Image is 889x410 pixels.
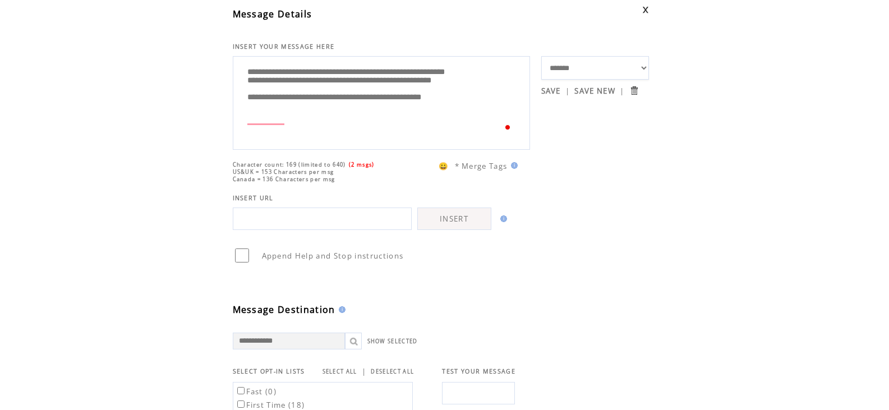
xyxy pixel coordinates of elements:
a: SHOW SELECTED [367,338,418,345]
label: First Time (18) [235,400,305,410]
a: SAVE [541,86,561,96]
span: Canada = 136 Characters per msg [233,176,335,183]
span: INSERT URL [233,194,274,202]
span: Character count: 169 (limited to 640) [233,161,346,168]
a: DESELECT ALL [371,368,414,375]
span: (2 msgs) [349,161,375,168]
span: Message Details [233,8,312,20]
input: Submit [629,85,639,96]
span: Append Help and Stop instructions [262,251,404,261]
span: | [620,86,624,96]
span: | [565,86,570,96]
span: US&UK = 153 Characters per msg [233,168,334,176]
span: TEST YOUR MESSAGE [442,367,515,375]
span: | [362,366,366,376]
img: help.gif [335,306,346,313]
span: SELECT OPT-IN LISTS [233,367,305,375]
a: INSERT [417,208,491,230]
a: SELECT ALL [323,368,357,375]
span: * Merge Tags [455,161,508,171]
span: Message Destination [233,303,335,316]
textarea: To enrich screen reader interactions, please activate Accessibility in Grammarly extension settings [239,59,524,144]
img: help.gif [508,162,518,169]
input: Fast (0) [237,387,245,394]
span: 😀 [439,161,449,171]
span: INSERT YOUR MESSAGE HERE [233,43,335,50]
label: Fast (0) [235,386,277,397]
input: First Time (18) [237,400,245,408]
a: SAVE NEW [574,86,615,96]
img: help.gif [497,215,507,222]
